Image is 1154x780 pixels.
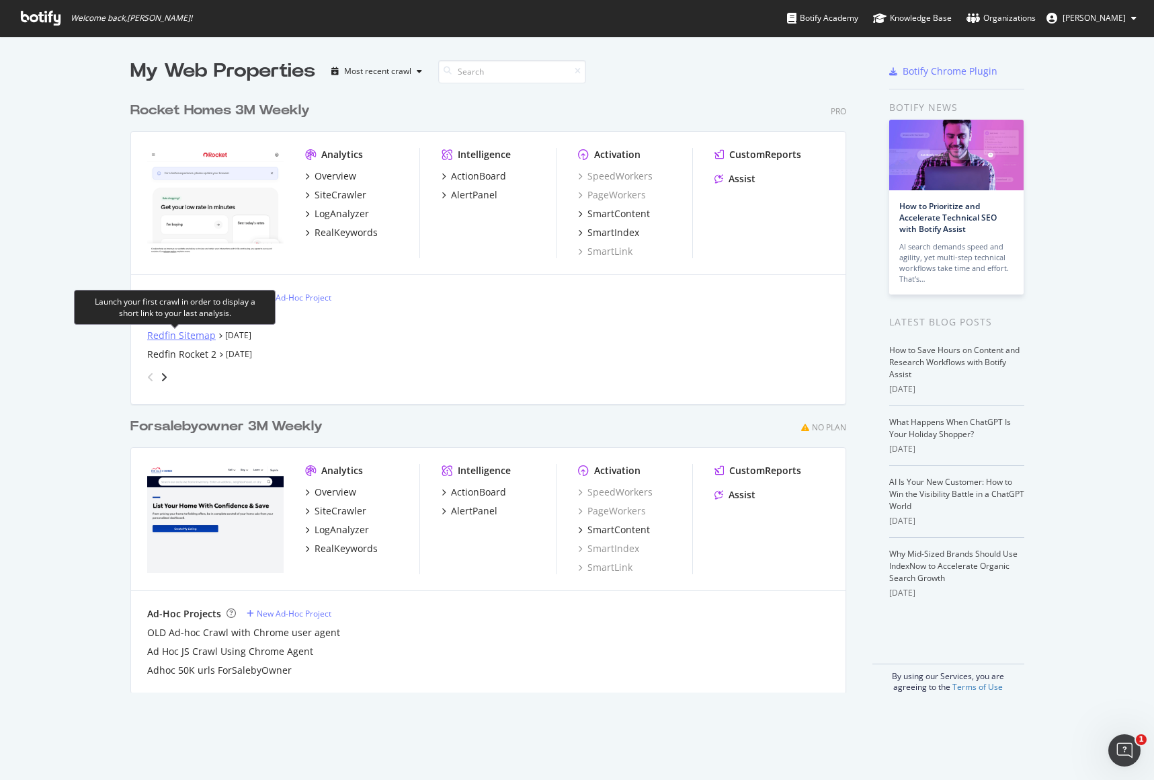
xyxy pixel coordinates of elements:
[130,85,857,693] div: grid
[147,348,216,361] a: Redfin Rocket 2
[587,226,639,239] div: SmartIndex
[305,207,369,221] a: LogAnalyzer
[305,188,366,202] a: SiteCrawler
[889,315,1024,329] div: Latest Blog Posts
[247,292,331,303] a: New Ad-Hoc Project
[147,148,284,257] img: www.rocket.com
[147,645,313,658] a: Ad Hoc JS Crawl Using Chrome Agent
[729,148,801,161] div: CustomReports
[451,188,497,202] div: AlertPanel
[714,464,801,477] a: CustomReports
[812,422,846,433] div: No Plan
[442,169,506,183] a: ActionBoard
[578,188,646,202] div: PageWorkers
[315,523,369,537] div: LogAnalyzer
[130,417,328,436] a: Forsalebyowner 3M Weekly
[247,608,331,619] a: New Ad-Hoc Project
[305,169,356,183] a: Overview
[147,607,221,621] div: Ad-Hoc Projects
[889,120,1024,190] img: How to Prioritize and Accelerate Technical SEO with Botify Assist
[159,370,169,384] div: angle-right
[305,485,356,499] a: Overview
[458,464,511,477] div: Intelligence
[442,504,497,518] a: AlertPanel
[1136,734,1147,745] span: 1
[130,101,310,120] div: Rocket Homes 3M Weekly
[458,148,511,161] div: Intelligence
[142,366,159,388] div: angle-left
[130,101,315,120] a: Rocket Homes 3M Weekly
[451,485,506,499] div: ActionBoard
[147,664,292,677] a: Adhoc 50K urls ForSalebyOwner
[1108,734,1141,767] iframe: Intercom live chat
[257,292,331,303] div: New Ad-Hoc Project
[315,485,356,499] div: Overview
[451,169,506,183] div: ActionBoard
[578,561,632,574] a: SmartLink
[578,485,653,499] a: SpeedWorkers
[315,188,366,202] div: SiteCrawler
[578,504,646,518] a: PageWorkers
[729,464,801,477] div: CustomReports
[578,207,650,221] a: SmartContent
[889,416,1011,440] a: What Happens When ChatGPT Is Your Holiday Shopper?
[130,417,323,436] div: Forsalebyowner 3M Weekly
[147,464,284,573] img: forsalebyowner.com
[147,329,216,342] a: Redfin Sitemap
[578,169,653,183] a: SpeedWorkers
[587,523,650,537] div: SmartContent
[85,296,264,319] div: Launch your first crawl in order to display a short link to your last analysis.
[1036,7,1147,29] button: [PERSON_NAME]
[315,226,378,239] div: RealKeywords
[451,504,497,518] div: AlertPanel
[873,11,952,25] div: Knowledge Base
[344,67,411,75] div: Most recent crawl
[315,542,378,555] div: RealKeywords
[321,464,363,477] div: Analytics
[257,608,331,619] div: New Ad-Hoc Project
[729,172,755,186] div: Assist
[578,542,639,555] a: SmartIndex
[831,106,846,117] div: Pro
[787,11,858,25] div: Botify Academy
[321,148,363,161] div: Analytics
[889,587,1024,599] div: [DATE]
[578,523,650,537] a: SmartContent
[315,207,369,221] div: LogAnalyzer
[952,681,1003,693] a: Terms of Use
[889,548,1018,584] a: Why Mid-Sized Brands Should Use IndexNow to Accelerate Organic Search Growth
[578,245,632,258] a: SmartLink
[889,344,1020,380] a: How to Save Hours on Content and Research Workflows with Botify Assist
[889,65,997,78] a: Botify Chrome Plugin
[438,60,586,83] input: Search
[130,58,315,85] div: My Web Properties
[305,504,366,518] a: SiteCrawler
[594,148,641,161] div: Activation
[889,476,1024,512] a: AI Is Your New Customer: How to Win the Visibility Battle in a ChatGPT World
[889,100,1024,115] div: Botify news
[729,488,755,502] div: Assist
[315,169,356,183] div: Overview
[71,13,192,24] span: Welcome back, [PERSON_NAME] !
[305,523,369,537] a: LogAnalyzer
[326,61,427,82] button: Most recent crawl
[147,626,340,639] a: OLD Ad-hoc Crawl with Chrome user agent
[899,200,997,235] a: How to Prioritize and Accelerate Technical SEO with Botify Assist
[899,241,1014,284] div: AI search demands speed and agility, yet multi-step technical workflows take time and effort. Tha...
[442,188,497,202] a: AlertPanel
[1063,12,1126,24] span: David Britton
[889,515,1024,527] div: [DATE]
[578,226,639,239] a: SmartIndex
[889,443,1024,455] div: [DATE]
[442,485,506,499] a: ActionBoard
